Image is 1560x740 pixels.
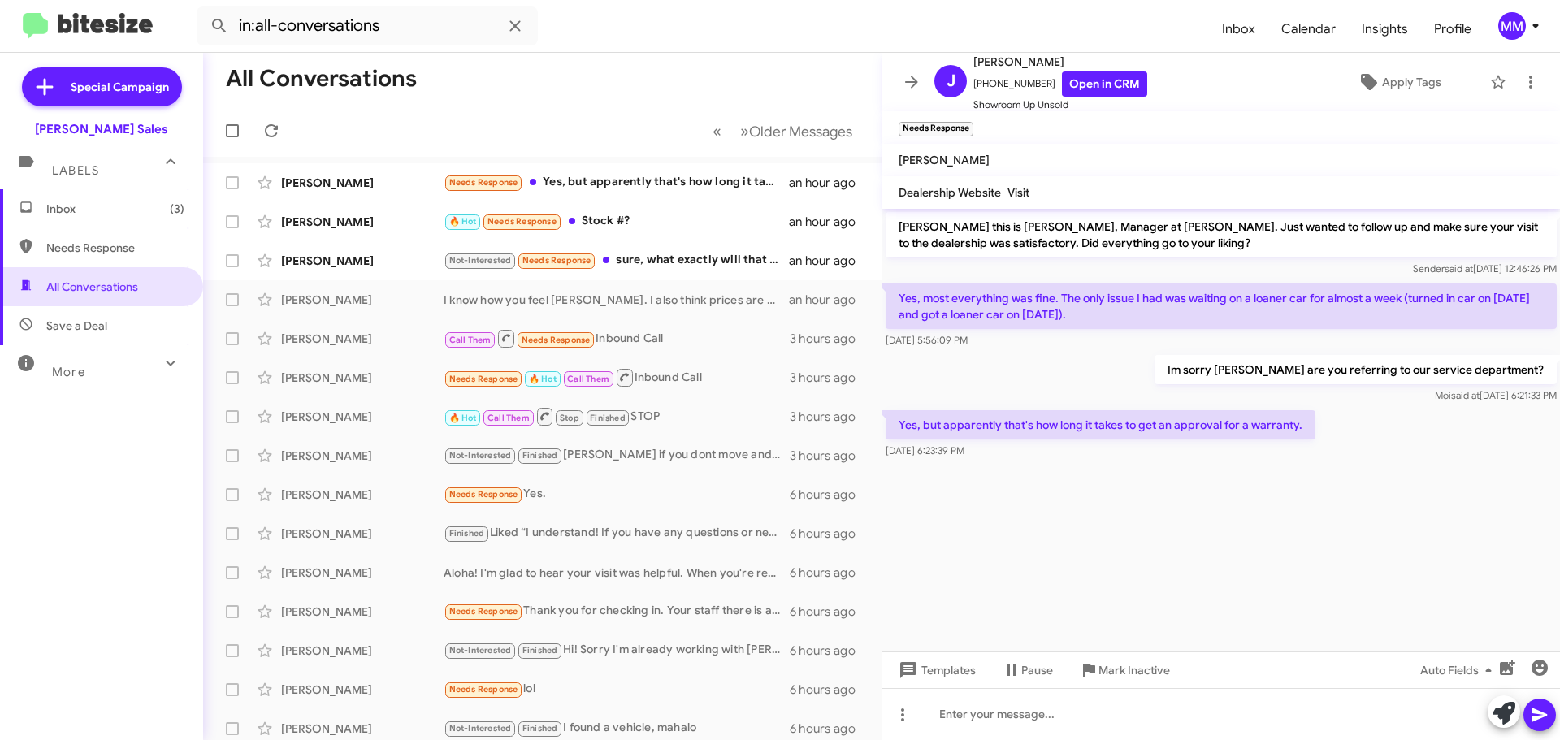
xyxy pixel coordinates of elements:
[449,255,512,266] span: Not-Interested
[886,334,968,346] span: [DATE] 5:56:09 PM
[46,318,107,334] span: Save a Deal
[730,115,862,148] button: Next
[226,66,417,92] h1: All Conversations
[1484,12,1542,40] button: MM
[449,723,512,734] span: Not-Interested
[740,121,749,141] span: »
[444,328,790,348] div: Inbound Call
[886,410,1315,439] p: Yes, but apparently that's how long it takes to get an approval for a warranty.
[281,331,444,347] div: [PERSON_NAME]
[1209,6,1268,53] a: Inbox
[197,6,538,45] input: Search
[487,413,530,423] span: Call Them
[281,448,444,464] div: [PERSON_NAME]
[281,214,444,230] div: [PERSON_NAME]
[281,682,444,698] div: [PERSON_NAME]
[790,643,869,659] div: 6 hours ago
[444,602,790,621] div: Thank you for checking in. Your staff there is awesome!
[1268,6,1349,53] a: Calendar
[789,253,869,269] div: an hour ago
[46,279,138,295] span: All Conversations
[1420,656,1498,685] span: Auto Fields
[522,255,591,266] span: Needs Response
[790,370,869,386] div: 3 hours ago
[449,606,518,617] span: Needs Response
[790,409,869,425] div: 3 hours ago
[1021,656,1053,685] span: Pause
[444,292,789,308] div: I know how you feel [PERSON_NAME]. I also think prices are high but for many valid reasons though...
[281,253,444,269] div: [PERSON_NAME]
[46,240,184,256] span: Needs Response
[989,656,1066,685] button: Pause
[947,68,955,94] span: J
[882,656,989,685] button: Templates
[973,97,1147,113] span: Showroom Up Unsold
[281,292,444,308] div: [PERSON_NAME]
[1315,67,1482,97] button: Apply Tags
[790,604,869,620] div: 6 hours ago
[281,643,444,659] div: [PERSON_NAME]
[895,656,976,685] span: Templates
[1382,67,1441,97] span: Apply Tags
[444,719,790,738] div: I found a vehicle, mahalo
[790,487,869,503] div: 6 hours ago
[281,526,444,542] div: [PERSON_NAME]
[1349,6,1421,53] a: Insights
[449,489,518,500] span: Needs Response
[560,413,579,423] span: Stop
[529,374,557,384] span: 🔥 Hot
[444,173,789,192] div: Yes, but apparently that's how long it takes to get an approval for a warranty.
[590,413,626,423] span: Finished
[1445,262,1473,275] span: said at
[35,121,168,137] div: [PERSON_NAME] Sales
[52,163,99,178] span: Labels
[790,565,869,581] div: 6 hours ago
[1066,656,1183,685] button: Mark Inactive
[449,335,492,345] span: Call Them
[281,604,444,620] div: [PERSON_NAME]
[444,406,790,426] div: STOP
[886,283,1557,329] p: Yes, most everything was fine. The only issue I had was waiting on a loaner car for almost a week...
[444,251,789,270] div: sure, what exactly will that determine though?
[444,641,790,660] div: Hi! Sorry I'm already working with [PERSON_NAME] and he's keeping me in the loop. thank you though!
[281,721,444,737] div: [PERSON_NAME]
[1407,656,1511,685] button: Auto Fields
[449,645,512,656] span: Not-Interested
[1413,262,1557,275] span: Sender [DATE] 12:46:26 PM
[790,682,869,698] div: 6 hours ago
[1098,656,1170,685] span: Mark Inactive
[973,71,1147,97] span: [PHONE_NUMBER]
[522,645,558,656] span: Finished
[444,485,790,504] div: Yes.
[789,292,869,308] div: an hour ago
[444,446,790,465] div: [PERSON_NAME] if you dont move and want to see how I can help please let me know.
[790,526,869,542] div: 6 hours ago
[703,115,731,148] button: Previous
[449,413,477,423] span: 🔥 Hot
[449,528,485,539] span: Finished
[170,201,184,217] span: (3)
[790,721,869,737] div: 6 hours ago
[973,52,1147,71] span: [PERSON_NAME]
[1498,12,1526,40] div: MM
[886,212,1557,257] p: [PERSON_NAME] this is [PERSON_NAME], Manager at [PERSON_NAME]. Just wanted to follow up and make ...
[899,122,973,136] small: Needs Response
[899,153,990,167] span: [PERSON_NAME]
[444,212,789,231] div: Stock #?
[1155,355,1557,384] p: Im sorry [PERSON_NAME] are you referring to our service department?
[449,374,518,384] span: Needs Response
[522,335,591,345] span: Needs Response
[522,450,558,461] span: Finished
[281,565,444,581] div: [PERSON_NAME]
[281,409,444,425] div: [PERSON_NAME]
[444,524,790,543] div: Liked “I understand! If you have any questions or need assistance in the future, feel free to rea...
[789,175,869,191] div: an hour ago
[790,331,869,347] div: 3 hours ago
[487,216,557,227] span: Needs Response
[713,121,721,141] span: «
[449,216,477,227] span: 🔥 Hot
[449,177,518,188] span: Needs Response
[281,175,444,191] div: [PERSON_NAME]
